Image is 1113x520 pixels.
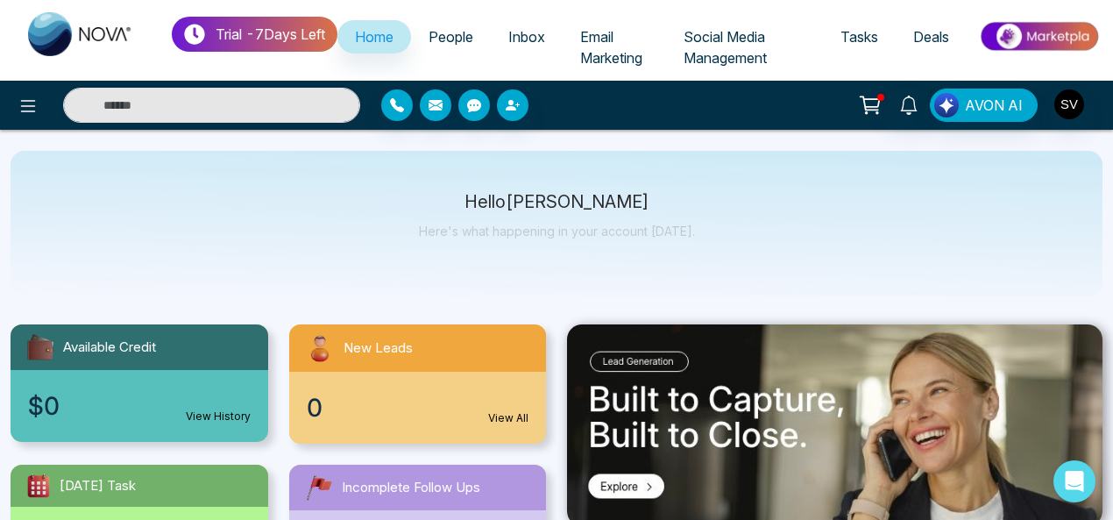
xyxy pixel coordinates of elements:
[488,410,528,426] a: View All
[1053,460,1095,502] div: Open Intercom Messenger
[580,28,642,67] span: Email Marketing
[303,331,337,365] img: newLeads.svg
[216,24,325,45] p: Trial - 7 Days Left
[975,17,1102,56] img: Market-place.gif
[429,28,473,46] span: People
[491,20,563,53] a: Inbox
[25,472,53,500] img: todayTask.svg
[28,12,133,56] img: Nova CRM Logo
[666,20,823,75] a: Social Media Management
[934,93,959,118] img: Lead Flow
[896,20,967,53] a: Deals
[186,409,251,424] a: View History
[344,338,413,359] span: New Leads
[25,331,56,363] img: availableCredit.svg
[337,20,411,53] a: Home
[411,20,491,53] a: People
[419,224,695,239] p: Here's what happening in your account [DATE].
[913,28,949,46] span: Deals
[823,20,896,53] a: Tasks
[28,388,60,424] span: $0
[307,389,323,426] span: 0
[563,20,666,75] a: Email Marketing
[419,195,695,210] p: Hello [PERSON_NAME]
[279,324,557,444] a: New Leads0View All
[63,338,156,358] span: Available Credit
[60,476,136,496] span: [DATE] Task
[508,28,545,46] span: Inbox
[965,95,1023,116] span: AVON AI
[684,28,767,67] span: Social Media Management
[930,89,1038,122] button: AVON AI
[303,472,335,503] img: followUps.svg
[342,478,480,498] span: Incomplete Follow Ups
[840,28,878,46] span: Tasks
[1054,89,1084,119] img: User Avatar
[355,28,393,46] span: Home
